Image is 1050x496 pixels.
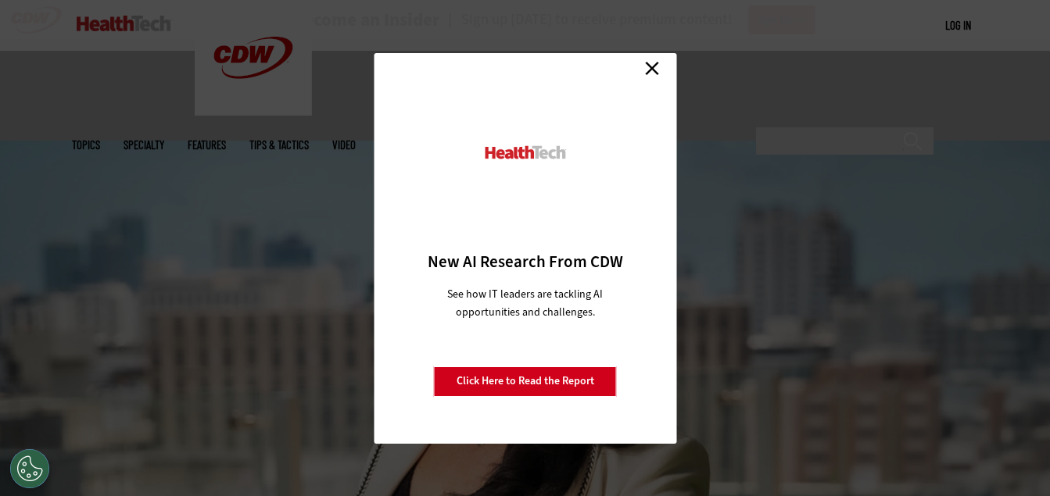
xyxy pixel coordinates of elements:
button: Open Preferences [10,449,49,488]
p: See how IT leaders are tackling AI opportunities and challenges. [428,285,622,321]
a: Click Here to Read the Report [434,366,617,396]
a: Close [640,57,664,80]
div: Cookies Settings [10,449,49,488]
h3: New AI Research From CDW [401,251,649,273]
img: HealthTech_0.png [482,145,568,161]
